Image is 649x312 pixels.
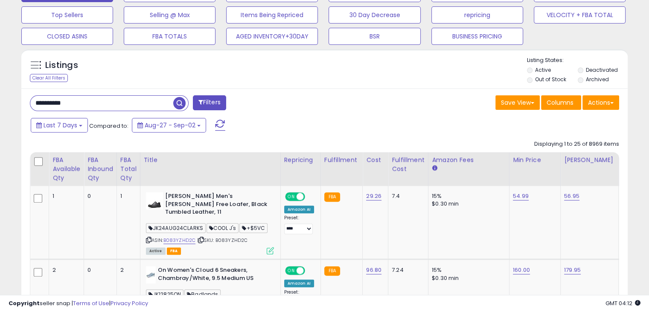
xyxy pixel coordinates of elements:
div: [PERSON_NAME] [564,156,615,165]
button: Filters [193,95,226,110]
div: 1 [120,192,134,200]
img: 31EVkSokLaL._SL40_.jpg [146,192,163,209]
span: 2025-09-10 04:12 GMT [605,299,640,307]
button: BSR [329,28,420,45]
div: FBA Available Qty [52,156,80,182]
a: 179.95 [564,266,581,274]
a: 160.00 [513,266,530,274]
div: FBA Total Qty [120,156,137,182]
h5: Listings [45,59,78,71]
div: $0.30 min [432,200,503,208]
div: Amazon Fees [432,156,506,165]
a: Terms of Use [73,299,109,307]
div: Displaying 1 to 25 of 8969 items [534,140,619,148]
a: Privacy Policy [111,299,148,307]
button: Selling @ Max [124,6,215,24]
button: Last 7 Days [31,118,88,132]
div: 1 [52,192,77,200]
span: Compared to: [89,122,128,130]
button: 30 Day Decrease [329,6,420,24]
div: Amazon AI [284,206,314,213]
span: FBA [167,247,181,255]
a: 29.26 [366,192,381,200]
b: [PERSON_NAME] Men's [PERSON_NAME] Free Loafer, Black Tumbled Leather, 11 [165,192,269,218]
label: Active [535,66,551,74]
span: ON [286,193,297,200]
small: Amazon Fees. [432,165,437,172]
div: 15% [432,192,503,200]
span: +$5VC [239,223,268,233]
button: Columns [541,95,581,110]
span: ON [286,267,297,274]
button: AGED INVENTORY+30DAY [226,28,318,45]
div: Repricing [284,156,317,165]
span: All listings currently available for purchase on Amazon [146,247,166,255]
button: Items Being Repriced [226,6,318,24]
div: 7.24 [392,266,422,274]
button: Aug-27 - Sep-02 [132,118,206,132]
div: Cost [366,156,384,165]
button: repricing [431,6,523,24]
div: seller snap | | [9,300,148,308]
small: FBA [324,266,340,276]
a: 56.95 [564,192,579,200]
button: VELOCITY + FBA TOTAL [534,6,626,24]
span: Columns [547,98,573,107]
button: BUSINESS PRICING [431,28,523,45]
span: OFF [303,267,317,274]
button: CLOSED ASINS [21,28,113,45]
div: Min Price [513,156,557,165]
div: ASIN: [146,192,274,253]
div: 2 [52,266,77,274]
div: 7.4 [392,192,422,200]
button: FBA TOTALS [124,28,215,45]
span: COOL J's [207,223,239,233]
p: Listing States: [527,56,628,65]
div: Fulfillment [324,156,359,165]
label: Deactivated [585,66,617,74]
div: Title [144,156,277,165]
div: 0 [87,266,110,274]
a: 96.80 [366,266,381,274]
span: Last 7 Days [44,121,77,130]
b: On Women's Cloud 6 Sneakers, Chambray/White, 9.5 Medium US [158,266,262,284]
button: Save View [495,95,540,110]
div: 15% [432,266,503,274]
span: | SKU: B083YZHD2C [197,237,247,244]
a: 54.99 [513,192,529,200]
div: $0.30 min [432,274,503,282]
span: Aug-27 - Sep-02 [145,121,195,130]
span: OFF [303,193,317,200]
div: 2 [120,266,134,274]
button: Top Sellers [21,6,113,24]
small: FBA [324,192,340,202]
button: Actions [582,95,619,110]
a: B083YZHD2C [163,237,196,244]
div: Preset: [284,215,314,234]
label: Out of Stock [535,76,566,83]
strong: Copyright [9,299,40,307]
span: JK24AUG24CLARKS [146,223,206,233]
img: 21DP4a6I-2L._SL40_.jpg [146,266,156,283]
div: 0 [87,192,110,200]
div: Clear All Filters [30,74,68,82]
div: FBA inbound Qty [87,156,113,182]
div: Fulfillment Cost [392,156,425,174]
label: Archived [585,76,608,83]
div: Amazon AI [284,280,314,287]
